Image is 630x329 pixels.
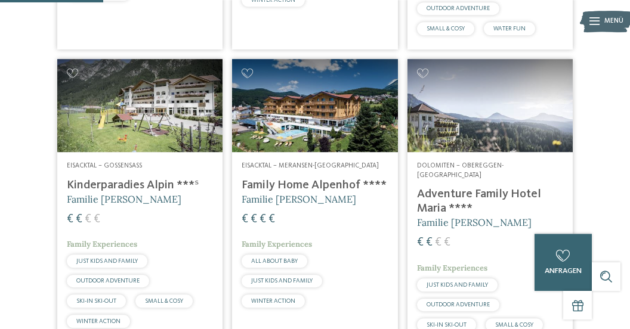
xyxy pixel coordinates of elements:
span: OUTDOOR ADVENTURE [427,5,490,11]
img: Kinderparadies Alpin ***ˢ [57,59,223,152]
h4: Kinderparadies Alpin ***ˢ [67,178,213,193]
span: Family Experiences [242,239,312,249]
span: € [435,237,441,249]
span: € [251,213,257,225]
span: WINTER ACTION [251,298,295,304]
h4: Family Home Alpenhof **** [242,178,388,193]
span: € [76,213,82,225]
a: anfragen [535,234,592,291]
h4: Adventure Family Hotel Maria **** [417,187,563,216]
span: € [268,213,275,225]
img: Adventure Family Hotel Maria **** [407,59,573,152]
span: SMALL & COSY [145,298,183,304]
span: JUST KIDS AND FAMILY [427,282,488,288]
span: Familie [PERSON_NAME] [67,193,181,205]
span: JUST KIDS AND FAMILY [76,258,138,264]
span: Familie [PERSON_NAME] [242,193,356,205]
span: OUTDOOR ADVENTURE [427,302,490,308]
span: SKI-IN SKI-OUT [76,298,116,304]
span: Eisacktal – Meransen-[GEOGRAPHIC_DATA] [242,162,379,169]
span: Family Experiences [417,263,487,273]
span: OUTDOOR ADVENTURE [76,278,140,284]
span: € [67,213,73,225]
span: € [417,237,424,249]
span: € [242,213,248,225]
span: € [85,213,91,225]
span: Family Experiences [67,239,137,249]
span: € [94,213,100,225]
span: Dolomiten – Obereggen-[GEOGRAPHIC_DATA] [417,162,504,179]
span: Eisacktal – Gossensass [67,162,142,169]
span: WATER FUN [493,26,526,32]
span: SMALL & COSY [427,26,465,32]
span: € [260,213,266,225]
span: € [444,237,450,249]
span: ALL ABOUT BABY [251,258,298,264]
span: SMALL & COSY [495,322,533,328]
img: Family Home Alpenhof **** [232,59,397,152]
span: WINTER ACTION [76,318,121,324]
span: SKI-IN SKI-OUT [427,322,467,328]
span: JUST KIDS AND FAMILY [251,278,313,284]
span: € [426,237,433,249]
span: Familie [PERSON_NAME] [417,216,532,228]
span: anfragen [545,267,582,275]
